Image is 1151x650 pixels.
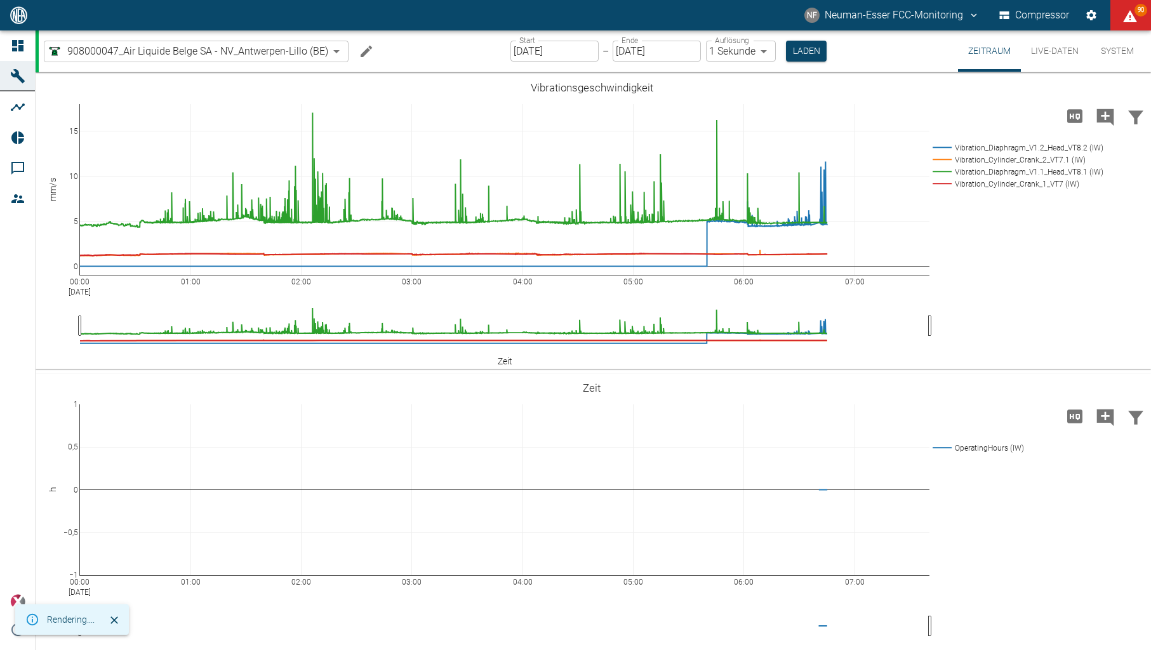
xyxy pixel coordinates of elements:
[354,39,379,64] button: Machine bearbeiten
[706,41,776,62] div: 1 Sekunde
[9,6,29,23] img: logo
[1060,109,1090,121] span: Hohe Auflösung
[1090,400,1121,433] button: Kommentar hinzufügen
[10,594,25,609] img: Xplore Logo
[802,4,981,27] button: fcc-monitoring@neuman-esser.com
[602,44,609,58] p: –
[47,608,95,631] div: Rendering....
[1021,30,1089,72] button: Live-Daten
[1121,400,1151,433] button: Daten filtern
[1121,100,1151,133] button: Daten filtern
[997,4,1072,27] button: Compressor
[1090,100,1121,133] button: Kommentar hinzufügen
[105,611,124,630] button: Schließen
[804,8,820,23] div: NF
[715,35,749,46] label: Auflösung
[1080,4,1103,27] button: Einstellungen
[622,35,638,46] label: Ende
[510,41,599,62] input: DD.MM.YYYY
[958,30,1021,72] button: Zeitraum
[519,35,535,46] label: Start
[1089,30,1146,72] button: System
[67,44,328,58] span: 908000047_Air Liquide Belge SA - NV_Antwerpen-Lillo (BE)
[1060,409,1090,421] span: Hohe Auflösung
[613,41,701,62] input: DD.MM.YYYY
[47,44,328,59] a: 908000047_Air Liquide Belge SA - NV_Antwerpen-Lillo (BE)
[1134,4,1147,17] span: 90
[786,41,827,62] button: Laden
